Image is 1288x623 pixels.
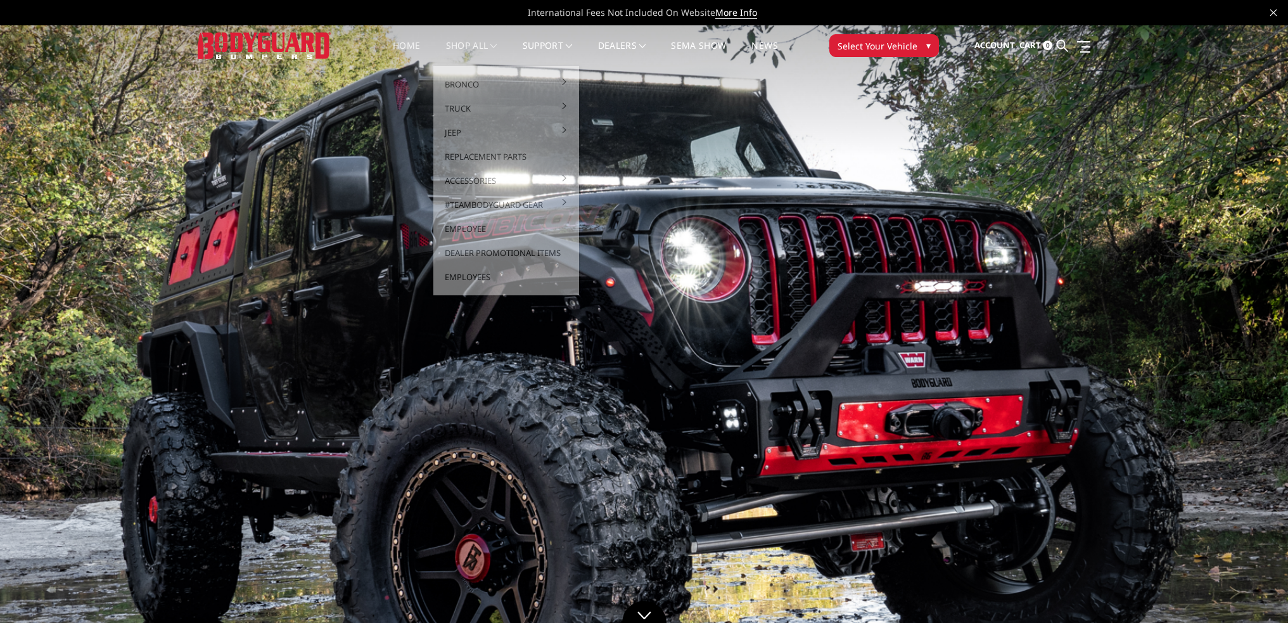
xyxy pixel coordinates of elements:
[1019,39,1041,51] span: Cart
[438,241,574,265] a: Dealer Promotional Items
[438,217,574,241] a: Employee
[438,265,574,289] a: Employees
[715,6,757,19] a: More Info
[829,34,939,57] button: Select Your Vehicle
[438,193,574,217] a: #TeamBodyguard Gear
[438,120,574,145] a: Jeep
[622,601,666,623] a: Click to Down
[671,41,726,66] a: SEMA Show
[1225,562,1288,623] iframe: Chat Widget
[838,39,917,53] span: Select Your Vehicle
[438,169,574,193] a: Accessories
[1230,421,1242,441] button: 5 of 5
[974,39,1015,51] span: Account
[523,41,573,66] a: Support
[438,145,574,169] a: Replacement Parts
[393,41,420,66] a: Home
[198,32,331,58] img: BODYGUARD BUMPERS
[974,29,1015,63] a: Account
[1230,401,1242,421] button: 4 of 5
[438,96,574,120] a: Truck
[438,72,574,96] a: Bronco
[598,41,646,66] a: Dealers
[1230,360,1242,380] button: 2 of 5
[1230,340,1242,360] button: 1 of 5
[926,39,931,52] span: ▾
[1043,41,1052,50] span: 0
[446,41,497,66] a: shop all
[1230,380,1242,401] button: 3 of 5
[751,41,777,66] a: News
[1019,29,1052,63] a: Cart 0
